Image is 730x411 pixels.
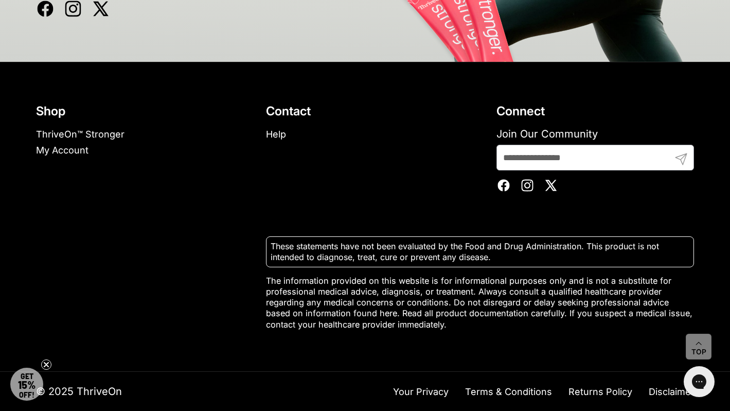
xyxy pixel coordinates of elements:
input: Enter your email [496,145,694,170]
span: OFF! [19,390,34,399]
h2: Contact [266,104,464,119]
a: Terms & Conditions [465,386,552,397]
a: Help [266,129,286,140]
p: These statements have not been evaluated by the Food and Drug Administration. This product is not... [271,241,689,263]
a: ThriveOn™ Stronger [36,129,124,140]
button: Close teaser [41,359,51,370]
a: Disclaimer [649,386,695,397]
div: The information provided on this website is for informational purposes only and is not a substitu... [266,236,694,330]
a: My Account [36,145,88,156]
a: Returns Policy [568,386,632,397]
span: © 2025 ThriveOn [36,385,122,398]
span: Top [691,348,706,357]
h2: Shop [36,104,234,119]
span: GET [18,372,35,390]
div: GET15% OFF!Close teaser [10,368,43,401]
iframe: Gorgias live chat messenger [679,363,720,401]
h2: Connect [496,104,694,119]
span: 15% [18,379,35,391]
label: Join Our Community [496,127,694,141]
a: Your Privacy [393,386,449,397]
button: Submit [668,145,694,188]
